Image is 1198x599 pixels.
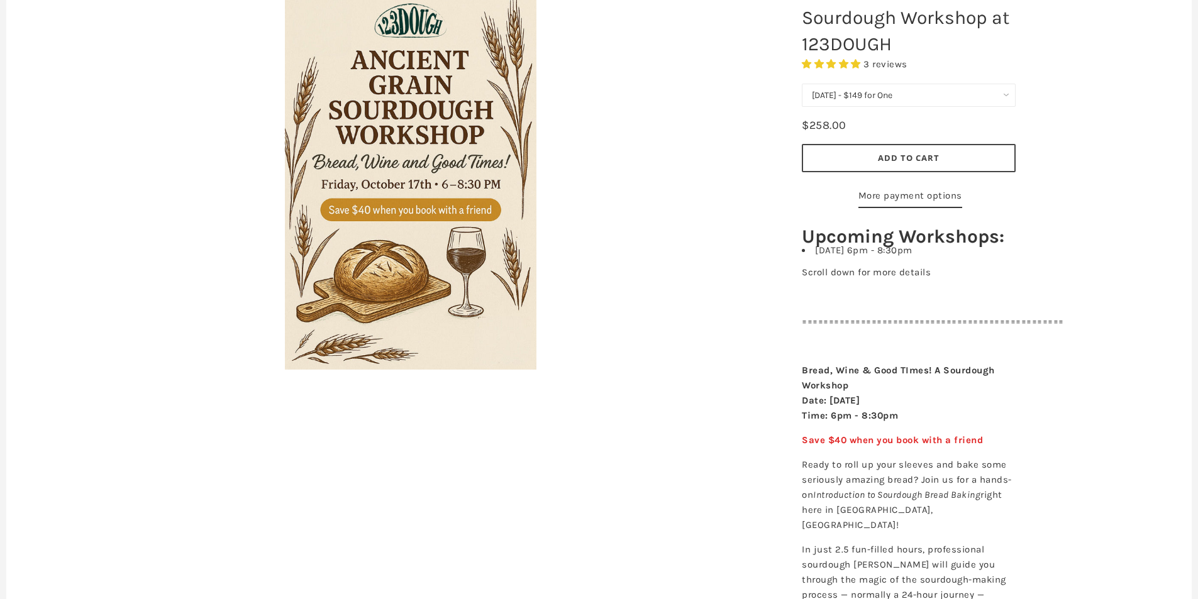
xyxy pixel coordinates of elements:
[858,188,962,208] a: More payment options
[802,265,1016,280] p: Scroll down for more details
[863,58,907,70] span: 3 reviews
[802,225,1004,248] strong: Upcoming Workshops:
[802,410,898,421] strong: Time: 6pm - 8:30pm
[802,457,1016,532] p: Ready to roll up your sleeves and bake some seriously amazing bread? Join us for a hands-on right...
[878,152,940,163] span: Add to Cart
[802,434,983,446] strong: Save $40 when you book with a friend
[802,116,846,135] div: $258.00
[813,489,980,500] i: Introduction to Sourdough Bread Baking
[802,246,1016,255] li: [DATE] 6pm - 8:30pm
[802,314,1016,329] p: =================================================
[802,58,863,70] span: 5.00 stars
[802,365,995,406] strong: Bread, Wine & Good TImes! A Sourdough Workshop Date: [DATE]
[802,144,1016,172] button: Add to Cart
